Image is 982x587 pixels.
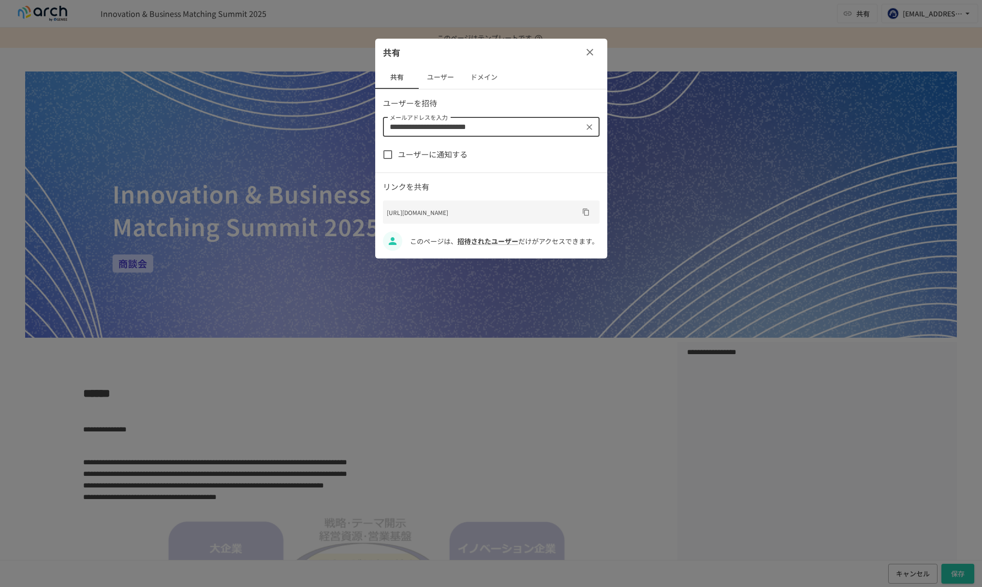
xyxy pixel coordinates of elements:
[419,66,462,89] button: ユーザー
[410,236,600,246] p: このページは、 だけがアクセスできます。
[383,181,600,193] p: リンクを共有
[390,113,448,121] label: メールアドレスを入力
[583,120,596,134] button: クリア
[462,66,506,89] button: ドメイン
[387,208,578,217] p: [URL][DOMAIN_NAME]
[398,148,468,161] span: ユーザーに通知する
[375,39,607,66] div: 共有
[375,66,419,89] button: 共有
[578,204,594,220] button: URLをコピー
[457,236,518,246] a: 招待されたユーザー
[383,97,600,110] p: ユーザーを招待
